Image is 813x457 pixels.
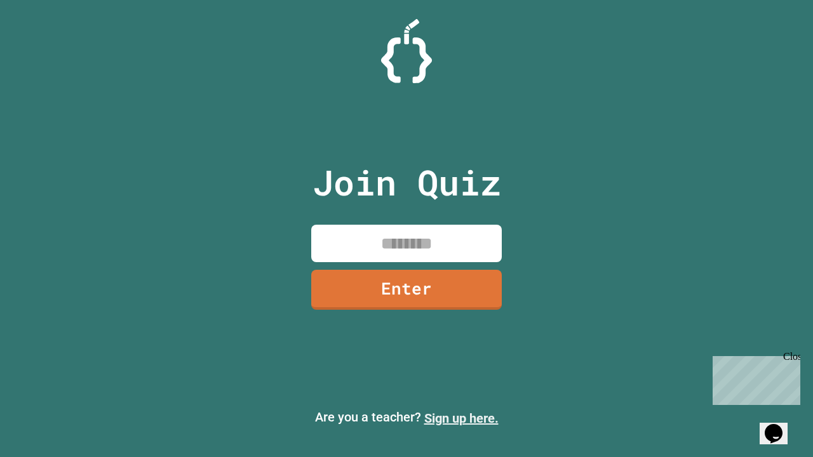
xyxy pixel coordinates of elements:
p: Join Quiz [312,156,501,209]
a: Enter [311,270,502,310]
a: Sign up here. [424,411,499,426]
iframe: chat widget [760,406,800,444]
p: Are you a teacher? [10,407,803,428]
div: Chat with us now!Close [5,5,88,81]
img: Logo.svg [381,19,432,83]
iframe: chat widget [708,351,800,405]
